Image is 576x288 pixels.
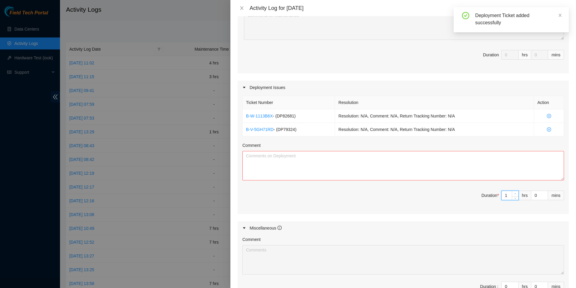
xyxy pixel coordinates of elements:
div: Miscellaneous info-circle [238,221,569,235]
td: Resolution: N/A, Comment: N/A, Return Tracking Number: N/A [335,109,534,123]
span: close [558,13,562,17]
span: - ( DP82681 ) [273,114,295,118]
span: caret-right [242,226,246,230]
th: Resolution [335,96,534,109]
textarea: Comment [244,10,564,40]
span: close [239,6,244,10]
th: Action [534,96,564,109]
button: Close [238,5,246,11]
label: Comment [242,236,261,243]
td: Resolution: N/A, Comment: N/A, Return Tracking Number: N/A [335,123,534,136]
textarea: Comment [242,151,564,180]
span: down [514,196,517,200]
span: close-circle [537,127,560,132]
a: B-W-1113B6X [246,114,273,118]
div: hrs [519,50,531,60]
div: Deployment Ticket added successfully [475,12,562,26]
span: caret-right [242,86,246,89]
span: - ( DP79324 ) [274,127,296,132]
a: B-V-5GH71RD [246,127,274,132]
div: hrs [519,191,531,200]
div: mins [548,50,564,60]
span: Increase Value [512,191,518,196]
div: mins [548,191,564,200]
span: up [514,192,517,196]
span: Decrease Value [512,196,518,200]
span: check-circle [462,12,469,19]
th: Ticket Number [243,96,335,109]
div: Duration [481,192,499,199]
label: Comment [242,142,261,149]
span: info-circle [277,226,282,230]
div: Deployment Issues [238,81,569,94]
textarea: Comment [242,245,564,275]
div: Miscellaneous [250,225,282,231]
div: Duration [483,52,499,58]
span: close-circle [537,114,560,118]
div: Activity Log for [DATE] [250,5,569,11]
